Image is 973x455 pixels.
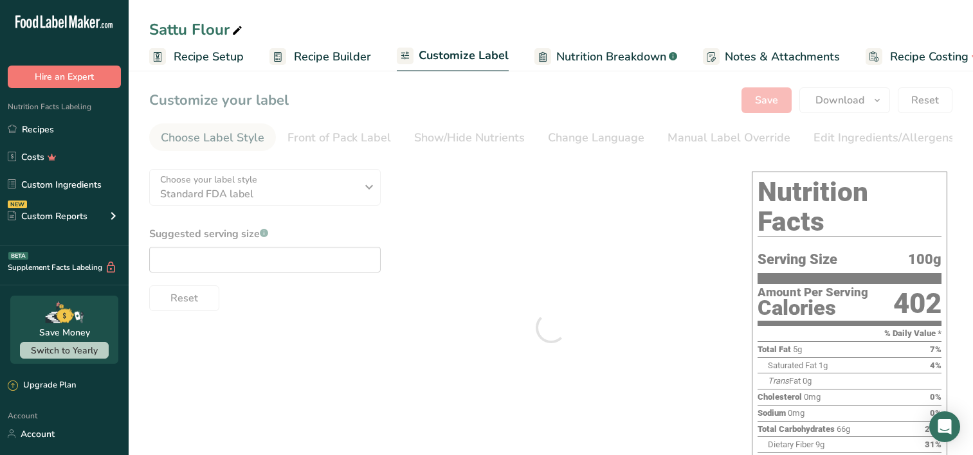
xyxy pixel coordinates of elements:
div: NEW [8,201,27,208]
div: BETA [8,252,28,260]
span: Recipe Builder [294,48,371,66]
span: Notes & Attachments [725,48,840,66]
span: Customize Label [419,47,509,64]
span: Recipe Setup [174,48,244,66]
span: Recipe Costing [890,48,968,66]
a: Recipe Builder [269,42,371,71]
div: Custom Reports [8,210,87,223]
div: Save Money [39,326,90,339]
div: Sattu Flour [149,18,245,41]
span: Nutrition Breakdown [556,48,666,66]
button: Switch to Yearly [20,342,109,359]
div: Open Intercom Messenger [929,411,960,442]
div: Upgrade Plan [8,379,76,392]
a: Customize Label [397,41,509,72]
a: Nutrition Breakdown [534,42,677,71]
a: Notes & Attachments [703,42,840,71]
button: Hire an Expert [8,66,121,88]
a: Recipe Setup [149,42,244,71]
span: Switch to Yearly [31,344,98,357]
